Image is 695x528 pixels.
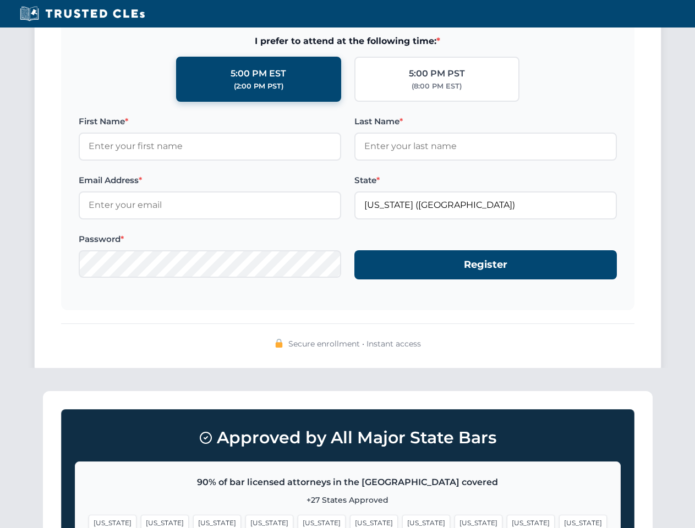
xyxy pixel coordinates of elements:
[79,191,341,219] input: Enter your email
[75,423,621,453] h3: Approved by All Major State Bars
[79,233,341,246] label: Password
[354,133,617,160] input: Enter your last name
[231,67,286,81] div: 5:00 PM EST
[354,191,617,219] input: Florida (FL)
[89,475,607,490] p: 90% of bar licensed attorneys in the [GEOGRAPHIC_DATA] covered
[354,115,617,128] label: Last Name
[412,81,462,92] div: (8:00 PM EST)
[79,174,341,187] label: Email Address
[17,5,148,22] img: Trusted CLEs
[79,133,341,160] input: Enter your first name
[288,338,421,350] span: Secure enrollment • Instant access
[79,34,617,48] span: I prefer to attend at the following time:
[409,67,465,81] div: 5:00 PM PST
[234,81,283,92] div: (2:00 PM PST)
[354,250,617,279] button: Register
[275,339,283,348] img: 🔒
[89,494,607,506] p: +27 States Approved
[79,115,341,128] label: First Name
[354,174,617,187] label: State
